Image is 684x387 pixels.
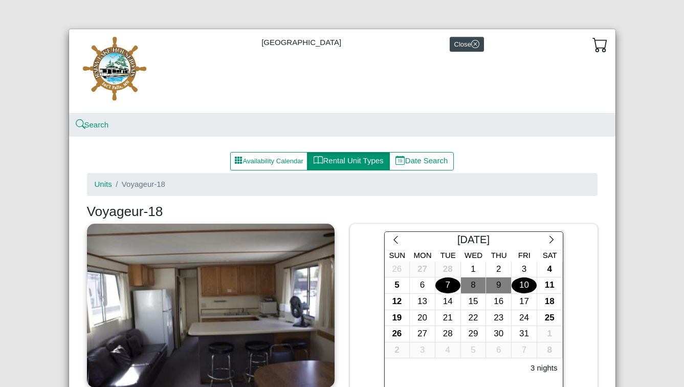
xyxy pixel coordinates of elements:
[435,262,460,277] div: 28
[486,310,512,327] button: 23
[385,342,410,358] div: 2
[414,251,432,260] span: Mon
[77,37,153,105] img: 55466189-bbd8-41c3-ab33-5e957c8145a3.jpg
[385,310,410,327] button: 19
[385,294,410,310] button: 12
[461,294,486,310] div: 15
[87,204,598,220] h3: Voyageur-18
[410,310,435,327] button: 20
[486,310,511,326] div: 23
[389,251,406,260] span: Sun
[385,277,410,294] button: 5
[314,156,323,165] svg: book
[512,277,537,293] div: 10
[435,326,460,342] div: 28
[486,277,512,294] button: 9
[461,310,486,326] div: 22
[531,363,558,373] h6: 3 nights
[537,342,563,359] button: 8
[230,152,308,170] button: grid3x3 gap fillAvailability Calendar
[410,326,435,342] div: 27
[385,326,410,342] button: 26
[385,342,410,359] button: 2
[385,277,410,293] div: 5
[486,294,511,310] div: 16
[385,232,407,250] button: chevron left
[410,262,435,278] button: 27
[486,326,511,342] div: 30
[512,277,537,294] button: 10
[122,180,165,188] span: Voyageur-18
[512,310,537,326] div: 24
[512,262,537,277] div: 3
[537,342,562,358] div: 8
[537,326,562,342] div: 1
[486,342,511,358] div: 6
[547,235,557,245] svg: chevron right
[512,294,537,310] button: 17
[77,121,84,128] svg: search
[537,262,563,278] button: 4
[435,342,460,358] div: 4
[410,342,435,359] button: 3
[410,262,435,277] div: 27
[543,251,557,260] span: Sat
[234,156,242,164] svg: grid3x3 gap fill
[518,251,531,260] span: Fri
[471,40,479,48] svg: x circle
[461,294,487,310] button: 15
[461,277,486,293] div: 8
[592,37,608,52] svg: cart
[435,277,460,293] div: 7
[440,251,456,260] span: Tue
[537,294,562,310] div: 18
[435,342,461,359] button: 4
[435,310,461,327] button: 21
[537,310,563,327] button: 25
[391,235,401,245] svg: chevron left
[486,294,512,310] button: 16
[461,310,487,327] button: 22
[410,294,435,310] button: 13
[537,277,563,294] button: 11
[410,342,435,358] div: 3
[537,277,562,293] div: 11
[537,262,562,277] div: 4
[307,152,389,170] button: bookRental Unit Types
[461,326,486,342] div: 29
[461,277,487,294] button: 8
[385,262,410,278] button: 26
[537,310,562,326] div: 25
[395,156,405,165] svg: calendar date
[407,232,541,250] div: [DATE]
[486,326,512,342] button: 30
[486,277,511,293] div: 9
[486,342,512,359] button: 6
[512,342,537,359] button: 7
[385,262,410,277] div: 26
[486,262,511,277] div: 2
[461,342,487,359] button: 5
[435,294,461,310] button: 14
[461,326,487,342] button: 29
[435,262,461,278] button: 28
[491,251,507,260] span: Thu
[537,326,563,342] button: 1
[512,342,537,358] div: 7
[461,262,486,277] div: 1
[537,294,563,310] button: 18
[95,180,112,188] a: Units
[435,277,461,294] button: 7
[465,251,482,260] span: Wed
[512,326,537,342] button: 31
[512,262,537,278] button: 3
[540,232,562,250] button: chevron right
